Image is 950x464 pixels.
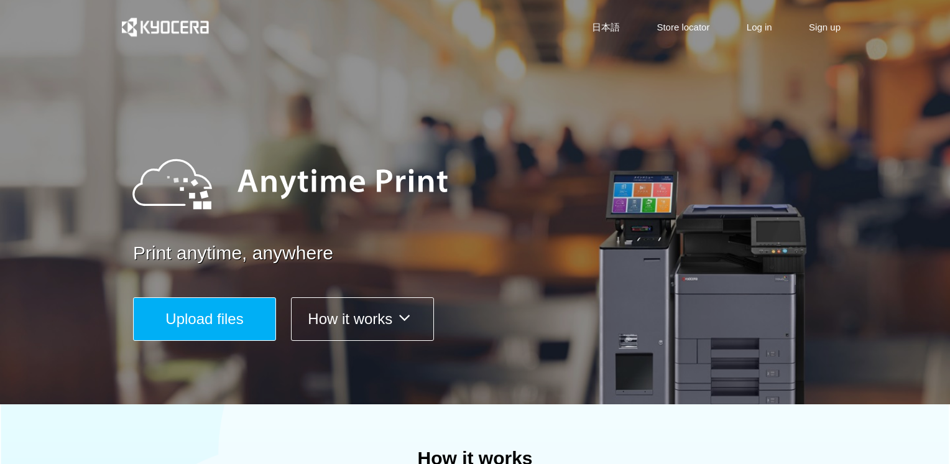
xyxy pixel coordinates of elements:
[657,21,709,34] a: Store locator
[747,21,772,34] a: Log in
[291,297,434,341] button: How it works
[133,240,848,267] a: Print anytime, anywhere
[165,310,243,327] span: Upload files
[809,21,841,34] a: Sign up
[133,297,276,341] button: Upload files
[592,21,620,34] a: 日本語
